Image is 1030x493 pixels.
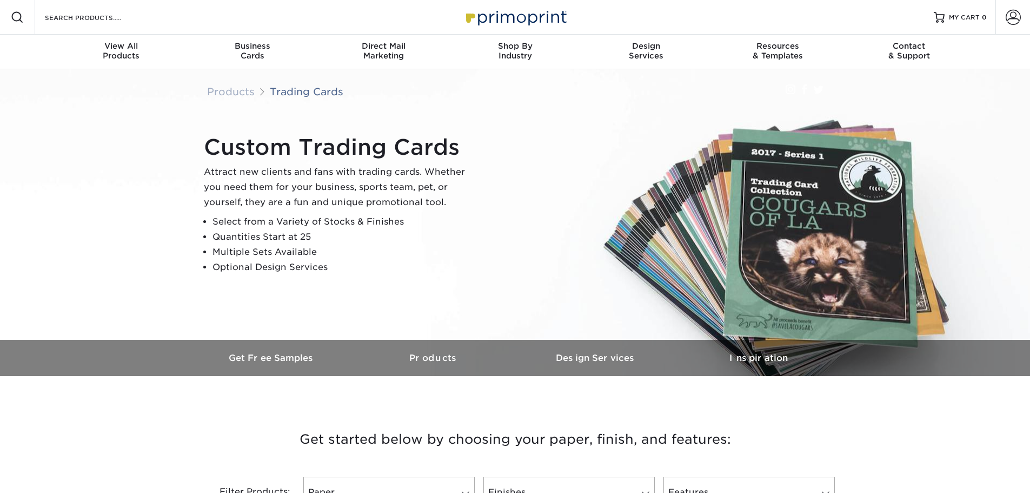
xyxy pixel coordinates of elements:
[187,35,318,69] a: BusinessCards
[353,353,515,363] h3: Products
[204,134,474,160] h1: Custom Trading Cards
[207,86,255,97] a: Products
[677,340,840,376] a: Inspiration
[44,11,149,24] input: SEARCH PRODUCTS.....
[353,340,515,376] a: Products
[187,41,318,51] span: Business
[449,41,581,51] span: Shop By
[56,41,187,61] div: Products
[581,41,712,61] div: Services
[677,353,840,363] h3: Inspiration
[712,35,843,69] a: Resources& Templates
[515,353,677,363] h3: Design Services
[843,41,975,51] span: Contact
[199,415,832,464] h3: Get started below by choosing your paper, finish, and features:
[449,41,581,61] div: Industry
[212,245,474,260] li: Multiple Sets Available
[949,13,980,22] span: MY CART
[581,35,712,69] a: DesignServices
[187,41,318,61] div: Cards
[982,14,987,21] span: 0
[212,260,474,275] li: Optional Design Services
[191,340,353,376] a: Get Free Samples
[461,5,569,29] img: Primoprint
[56,35,187,69] a: View AllProducts
[318,41,449,61] div: Marketing
[318,41,449,51] span: Direct Mail
[204,165,474,210] p: Attract new clients and fans with trading cards. Whether you need them for your business, sports ...
[515,340,677,376] a: Design Services
[56,41,187,51] span: View All
[843,41,975,61] div: & Support
[270,86,343,97] a: Trading Cards
[581,41,712,51] span: Design
[318,35,449,69] a: Direct MailMarketing
[449,35,581,69] a: Shop ByIndustry
[212,214,474,229] li: Select from a Variety of Stocks & Finishes
[191,353,353,363] h3: Get Free Samples
[843,35,975,69] a: Contact& Support
[712,41,843,51] span: Resources
[712,41,843,61] div: & Templates
[212,229,474,245] li: Quantities Start at 25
